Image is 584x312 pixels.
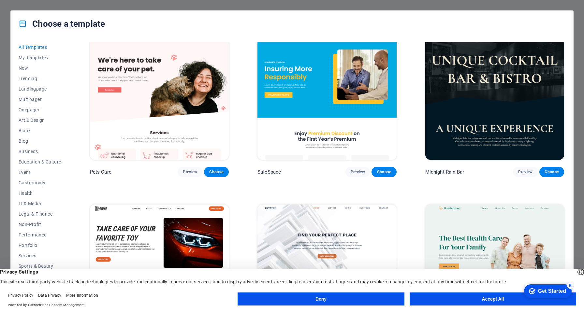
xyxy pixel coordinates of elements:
[19,63,61,73] button: New
[518,169,533,175] span: Preview
[19,19,105,29] h4: Choose a template
[545,169,559,175] span: Choose
[19,45,61,50] span: All Templates
[425,32,564,160] img: Midnight Rain Bar
[183,169,197,175] span: Preview
[257,32,396,160] img: SafeSpace
[19,261,61,271] button: Sports & Beauty
[19,115,61,125] button: Art & Design
[19,65,61,71] span: New
[19,170,61,175] span: Event
[204,167,229,177] button: Choose
[513,167,538,177] button: Preview
[90,169,111,175] p: Pets Care
[19,159,61,164] span: Education & Culture
[19,250,61,261] button: Services
[209,169,224,175] span: Choose
[257,169,281,175] p: SafeSpace
[19,107,61,112] span: Onepager
[19,73,61,84] button: Trending
[539,167,564,177] button: Choose
[19,230,61,240] button: Performance
[19,84,61,94] button: Landingpage
[19,177,61,188] button: Gastronomy
[377,169,391,175] span: Choose
[19,128,61,133] span: Blank
[19,149,61,154] span: Business
[19,118,61,123] span: Art & Design
[19,222,61,227] span: Non-Profit
[19,253,61,258] span: Services
[19,211,61,217] span: Legal & Finance
[19,86,61,92] span: Landingpage
[19,209,61,219] button: Legal & Finance
[19,157,61,167] button: Education & Culture
[19,146,61,157] button: Business
[19,42,61,52] button: All Templates
[19,232,61,237] span: Performance
[19,198,61,209] button: IT & Media
[425,169,464,175] p: Midnight Rain Bar
[19,188,61,198] button: Health
[90,32,229,160] img: Pets Care
[19,243,61,248] span: Portfolio
[19,191,61,196] span: Health
[19,97,61,102] span: Multipager
[19,201,61,206] span: IT & Media
[19,125,61,136] button: Blank
[345,167,370,177] button: Preview
[19,55,61,60] span: My Templates
[19,105,61,115] button: Onepager
[48,1,55,8] div: 5
[19,219,61,230] button: Non-Profit
[19,94,61,105] button: Multipager
[19,138,61,144] span: Blog
[19,240,61,250] button: Portfolio
[19,7,47,13] div: Get Started
[178,167,202,177] button: Preview
[19,180,61,185] span: Gastronomy
[19,167,61,177] button: Event
[19,263,61,269] span: Sports & Beauty
[351,169,365,175] span: Preview
[19,76,61,81] span: Trending
[372,167,396,177] button: Choose
[19,136,61,146] button: Blog
[19,52,61,63] button: My Templates
[5,3,53,17] div: Get Started 5 items remaining, 0% complete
